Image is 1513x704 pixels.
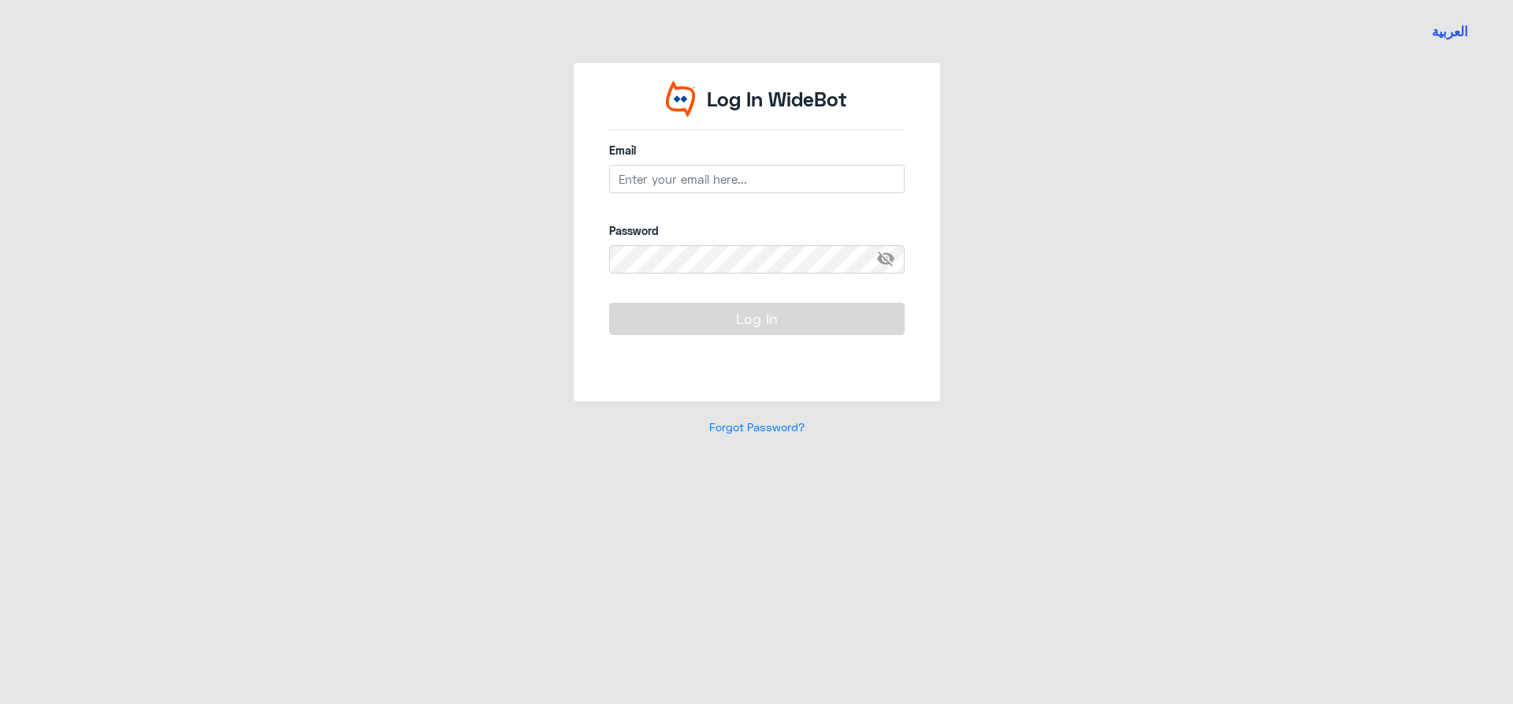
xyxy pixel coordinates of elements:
[707,84,847,114] p: Log In WideBot
[876,245,905,274] span: visibility_off
[666,80,696,117] img: Widebot Logo
[709,420,805,434] a: Forgot Password?
[1432,22,1468,42] button: العربية
[609,303,905,334] button: Log In
[609,222,905,239] label: Password
[609,165,905,193] input: Enter your email here...
[1422,12,1478,51] a: Switch language
[609,142,905,158] label: Email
